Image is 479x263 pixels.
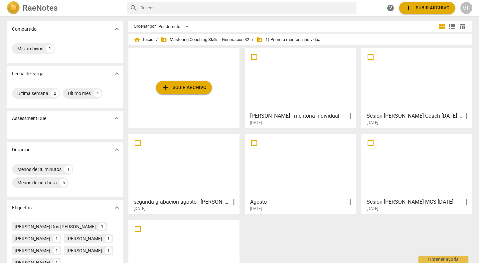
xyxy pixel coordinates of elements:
span: Subir archivo [161,84,207,92]
span: expand_more [113,70,121,78]
div: Último mes [68,90,91,97]
span: add [404,4,412,12]
span: view_module [438,23,446,31]
button: Subir [156,81,212,94]
span: Inicio [134,36,153,43]
span: Subir archivo [404,4,450,12]
span: 1) Primera mentoría individual [256,36,321,43]
span: more_vert [463,112,471,120]
a: [PERSON_NAME] - mentoria individual[DATE] [247,50,354,125]
span: [DATE] [250,120,262,126]
span: table_chart [459,23,465,30]
a: Obtener ayuda [385,2,397,14]
span: / [252,37,253,42]
div: Menos de 30 minutos [17,166,62,173]
div: Menos de una hora [17,179,57,186]
span: add [161,84,169,92]
div: 1 [46,45,54,53]
div: 2 [51,89,59,97]
a: LogoRaeNotes [7,1,122,15]
span: search [130,4,138,12]
p: Duración [12,146,31,153]
div: 1 [98,223,106,230]
span: [DATE] [250,206,262,212]
span: help [387,4,395,12]
p: Fecha de carga [12,70,44,77]
div: Última semana [17,90,48,97]
span: folder_shared [160,36,167,43]
button: Mostrar más [112,113,122,123]
span: expand_more [113,204,121,212]
img: Logo [7,1,20,15]
div: 1 [105,235,112,242]
a: Sesion [PERSON_NAME] MCS [DATE][DATE] [364,136,470,211]
p: Compartido [12,26,37,33]
h3: Agosto [250,198,346,206]
span: home [134,36,140,43]
h3: Sesión Estefania Coach 10-09-25 para Mentoría individual [367,112,463,120]
h2: RaeNotes [23,3,58,13]
div: [PERSON_NAME] [15,235,50,242]
span: expand_more [113,25,121,33]
button: Mostrar más [112,24,122,34]
h3: victor - mentoria individual [250,112,346,120]
div: 1 [64,165,72,173]
p: Assessment Due [12,115,46,122]
button: Mostrar más [112,69,122,79]
a: Sesión [PERSON_NAME] Coach [DATE] para Mentoría individual[DATE] [364,50,470,125]
p: Etiquetas [12,204,32,211]
span: expand_more [113,114,121,122]
a: segunda grabacion agosto - [PERSON_NAME][DATE] [131,136,237,211]
h3: segunda grabacion agosto - sebastian Sosa [134,198,230,206]
div: Mis archivos [17,45,43,52]
span: more_vert [346,198,354,206]
span: folder_shared [256,36,263,43]
div: [PERSON_NAME] [67,235,102,242]
a: Agosto[DATE] [247,136,354,211]
div: Obtener ayuda [418,256,468,263]
button: Mostrar más [112,203,122,213]
div: [PERSON_NAME] Dos [PERSON_NAME] [15,223,96,230]
span: [DATE] [134,206,145,212]
h3: Sesion Ana-Agustin MCS 27.08.25 [367,198,463,206]
button: Mostrar más [112,145,122,155]
div: 1 [105,247,112,254]
span: Mastering Coaching Skills - Generación 32 [160,36,249,43]
span: [DATE] [367,120,378,126]
div: Ordenar por [134,24,156,29]
div: 4 [93,89,101,97]
button: VL [460,2,472,14]
span: more_vert [230,198,238,206]
span: more_vert [463,198,471,206]
button: Subir [399,2,455,14]
span: [DATE] [367,206,378,212]
button: Tabla [457,22,467,32]
div: [PERSON_NAME] [15,247,50,254]
div: 1 [53,247,60,254]
div: 1 [53,235,60,242]
span: more_vert [346,112,354,120]
span: expand_more [113,146,121,154]
span: / [156,37,158,42]
span: view_list [448,23,456,31]
div: Por defecto [158,21,191,32]
button: Lista [447,22,457,32]
div: [PERSON_NAME] [67,247,102,254]
input: Buscar [140,3,354,13]
div: 5 [60,179,68,187]
button: Cuadrícula [437,22,447,32]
